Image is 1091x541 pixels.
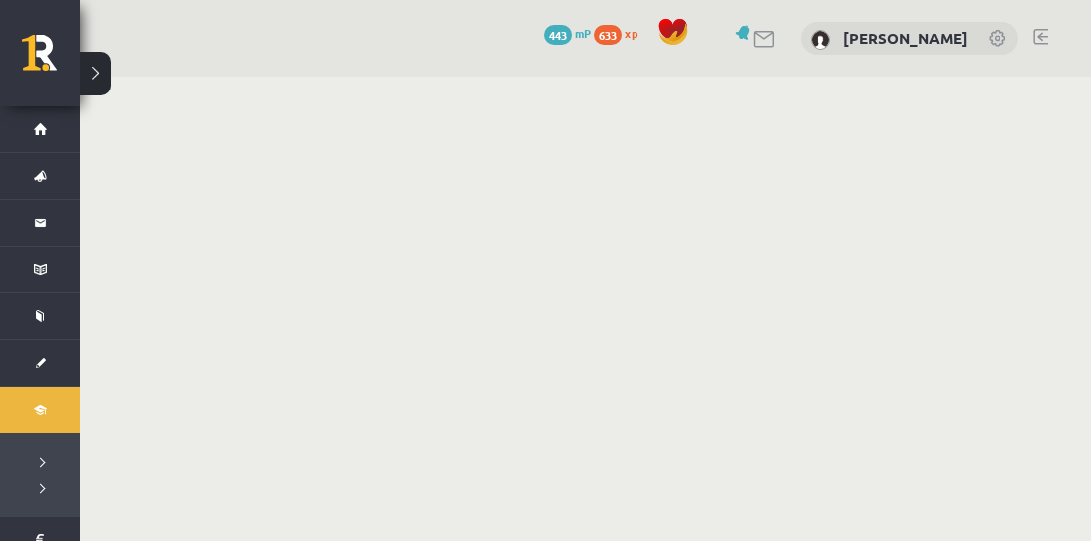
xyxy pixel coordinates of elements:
span: 633 [594,25,622,45]
span: 443 [544,25,572,45]
a: 633 xp [594,25,647,41]
span: xp [625,25,637,41]
span: mP [575,25,591,41]
img: Jana Baranova [811,30,830,50]
a: [PERSON_NAME] [843,28,968,48]
a: 443 mP [544,25,591,41]
a: Rīgas 1. Tālmācības vidusskola [22,35,80,85]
